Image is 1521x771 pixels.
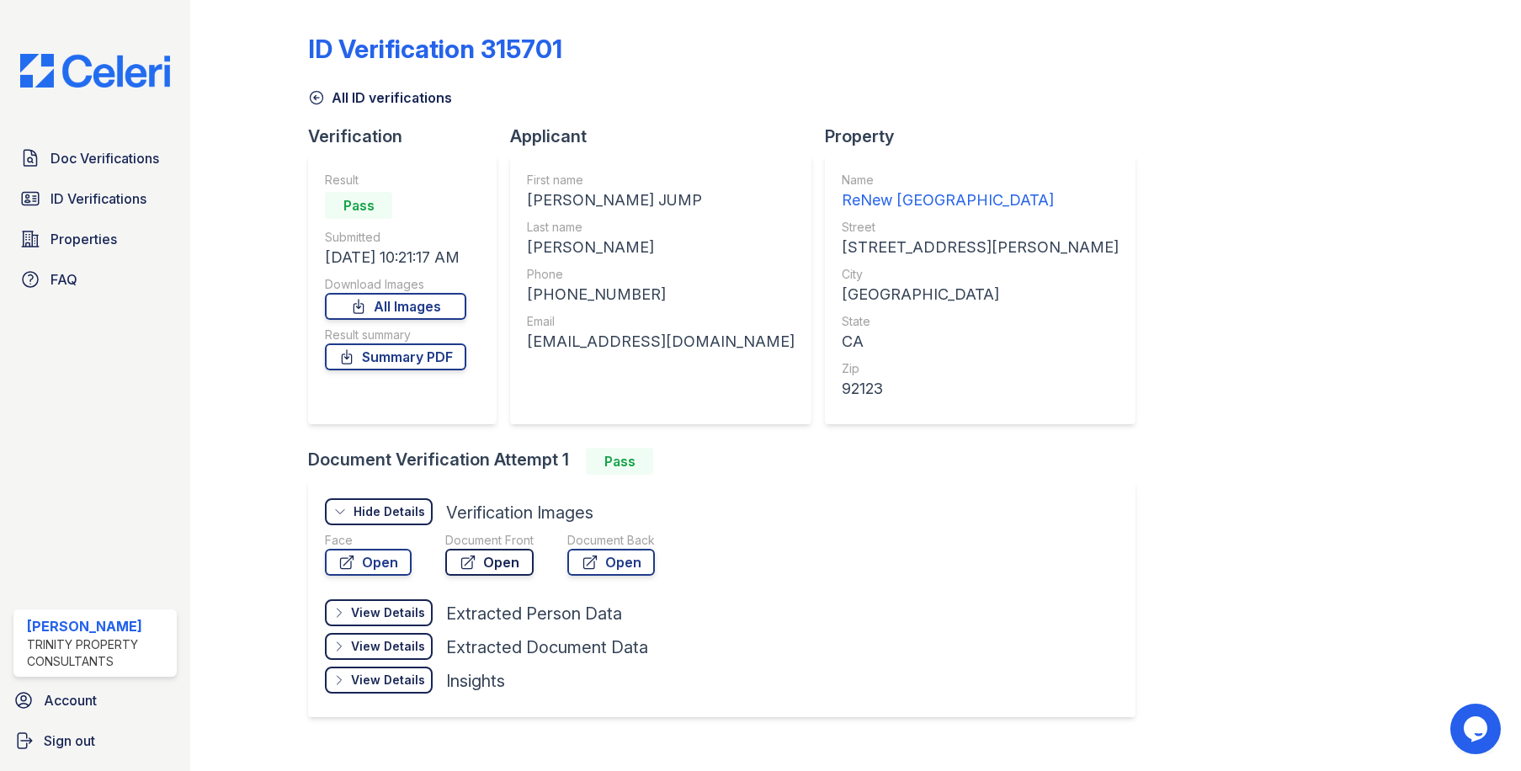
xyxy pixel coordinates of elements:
div: Street [842,219,1119,236]
div: Pass [586,448,653,475]
div: Zip [842,360,1119,377]
div: Document Verification Attempt 1 [308,448,1149,475]
div: State [842,313,1119,330]
div: Verification [308,125,510,148]
div: [PHONE_NUMBER] [527,283,795,306]
span: Properties [51,229,117,249]
iframe: chat widget [1450,704,1504,754]
a: FAQ [13,263,177,296]
div: City [842,266,1119,283]
div: Hide Details [354,503,425,520]
div: Download Images [325,276,466,293]
div: [PERSON_NAME] [27,616,170,636]
a: ID Verifications [13,182,177,215]
div: [PERSON_NAME] JUMP [527,189,795,212]
div: Verification Images [446,501,593,524]
div: [STREET_ADDRESS][PERSON_NAME] [842,236,1119,259]
div: [GEOGRAPHIC_DATA] [842,283,1119,306]
span: Account [44,690,97,710]
div: Applicant [510,125,825,148]
div: Phone [527,266,795,283]
div: 92123 [842,377,1119,401]
a: Account [7,683,183,717]
a: Name ReNew [GEOGRAPHIC_DATA] [842,172,1119,212]
div: Trinity Property Consultants [27,636,170,670]
div: View Details [351,672,425,689]
div: Result summary [325,327,466,343]
img: CE_Logo_Blue-a8612792a0a2168367f1c8372b55b34899dd931a85d93a1a3d3e32e68fde9ad4.png [7,54,183,88]
div: First name [527,172,795,189]
div: Result [325,172,466,189]
span: Sign out [44,731,95,751]
a: Open [445,549,534,576]
div: Email [527,313,795,330]
div: [EMAIL_ADDRESS][DOMAIN_NAME] [527,330,795,354]
div: [PERSON_NAME] [527,236,795,259]
a: Sign out [7,724,183,758]
div: Insights [446,669,505,693]
div: Name [842,172,1119,189]
div: View Details [351,638,425,655]
div: Face [325,532,412,549]
a: Properties [13,222,177,256]
a: All Images [325,293,466,320]
div: Last name [527,219,795,236]
div: Submitted [325,229,466,246]
div: ReNew [GEOGRAPHIC_DATA] [842,189,1119,212]
div: Pass [325,192,392,219]
div: CA [842,330,1119,354]
a: All ID verifications [308,88,452,108]
a: Open [325,549,412,576]
div: Extracted Person Data [446,602,622,625]
a: Open [567,549,655,576]
a: Summary PDF [325,343,466,370]
span: ID Verifications [51,189,146,209]
a: Doc Verifications [13,141,177,175]
div: Document Front [445,532,534,549]
span: FAQ [51,269,77,290]
div: [DATE] 10:21:17 AM [325,246,466,269]
div: Property [825,125,1149,148]
div: Document Back [567,532,655,549]
div: View Details [351,604,425,621]
div: ID Verification 315701 [308,34,562,64]
span: Doc Verifications [51,148,159,168]
div: Extracted Document Data [446,635,648,659]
